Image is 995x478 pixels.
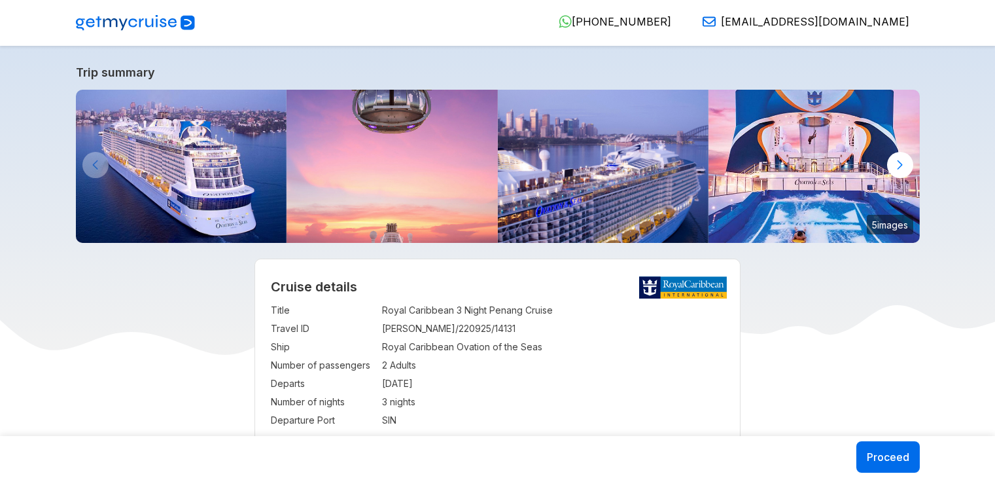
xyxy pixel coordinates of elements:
td: : [375,411,382,430]
td: SIN [382,411,724,430]
td: : [375,356,382,375]
a: [EMAIL_ADDRESS][DOMAIN_NAME] [692,15,909,28]
td: Title [271,301,375,320]
a: Trip summary [76,65,920,79]
td: : [375,301,382,320]
td: Ship [271,338,375,356]
button: Proceed [856,441,920,473]
img: ovation-of-the-seas-departing-from-sydney.jpg [498,90,709,243]
span: [EMAIL_ADDRESS][DOMAIN_NAME] [721,15,909,28]
td: Departure Port [271,411,375,430]
td: : [375,393,382,411]
img: Email [703,15,716,28]
td: Number of nights [271,393,375,411]
img: WhatsApp [559,15,572,28]
img: ovation-exterior-back-aerial-sunset-port-ship.jpg [76,90,287,243]
td: Royal Caribbean 3 Night Penang Cruise [382,301,724,320]
td: Travel ID [271,320,375,338]
td: : [375,375,382,393]
td: [DATE] [382,375,724,393]
td: Departs [271,375,375,393]
img: ovation-of-the-seas-flowrider-sunset.jpg [708,90,920,243]
small: 5 images [867,215,913,234]
h2: Cruise details [271,279,724,295]
td: Number of passengers [271,356,375,375]
span: [PHONE_NUMBER] [572,15,671,28]
td: Royal Caribbean Ovation of the Seas [382,338,724,356]
td: 3 nights [382,393,724,411]
img: north-star-sunset-ovation-of-the-seas.jpg [287,90,498,243]
td: [PERSON_NAME]/220925/14131 [382,320,724,338]
td: : [375,320,382,338]
td: : [375,338,382,356]
td: 2 Adults [382,356,724,375]
a: [PHONE_NUMBER] [548,15,671,28]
